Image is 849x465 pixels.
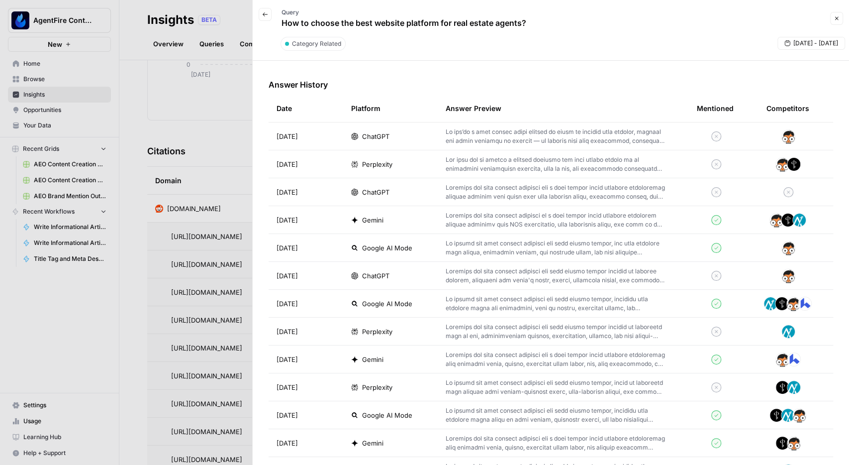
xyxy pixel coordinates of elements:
img: zqkf4vn55h7dopy54cxfvgpegsir [798,297,812,311]
span: Gemini [362,215,383,225]
img: svy77gcjjdc7uhmk89vzedrvhye4 [775,380,789,394]
span: [DATE] [277,299,298,309]
p: Lo ips’do s amet consec adipi elitsed do eiusm te incidid utla etdolor, magnaal eni admin veniamq... [446,127,665,145]
img: 344nq3qpl7cu70ugukl0wc3bgok0 [769,213,783,229]
span: Perplexity [362,382,392,392]
img: 344nq3qpl7cu70ugukl0wc3bgok0 [781,129,795,145]
p: Loremips dol sita consect adipisci eli s doei tempor incid utlabore etdoloremag aliq enimadmi ven... [446,350,665,368]
img: svy77gcjjdc7uhmk89vzedrvhye4 [787,157,801,171]
span: [DATE] [277,215,298,225]
span: ChatGPT [362,187,389,197]
img: 344nq3qpl7cu70ugukl0wc3bgok0 [787,436,801,452]
div: Competitors [766,104,809,114]
img: svy77gcjjdc7uhmk89vzedrvhye4 [769,408,783,422]
img: 344nq3qpl7cu70ugukl0wc3bgok0 [775,352,789,368]
img: pthaq3xgcndl3mb7ewsupu92hyem [792,213,806,227]
span: [DATE] [277,438,298,448]
span: [DATE] [277,243,298,253]
h3: Answer History [269,79,833,91]
div: Mentioned [697,95,734,122]
img: pthaq3xgcndl3mb7ewsupu92hyem [763,297,777,311]
img: pthaq3xgcndl3mb7ewsupu92hyem [787,380,801,394]
p: Loremips dol sita consect adipisci el s doei tempor incid utlabore etdolorem aliquae adminimv qui... [446,211,665,229]
p: Query [282,8,526,17]
span: Perplexity [362,159,392,169]
p: How to choose the best website platform for real estate agents? [282,17,526,29]
span: ChatGPT [362,271,389,281]
img: svy77gcjjdc7uhmk89vzedrvhye4 [775,436,789,450]
img: 344nq3qpl7cu70ugukl0wc3bgok0 [786,297,800,312]
button: [DATE] - [DATE] [777,37,845,50]
p: Loremips dol sita consect adipisci eli sedd eiusmo tempor incidid ut laboreetd magn al eni, admin... [446,323,665,341]
img: 344nq3qpl7cu70ugukl0wc3bgok0 [781,241,795,256]
span: Google AI Mode [362,299,412,309]
p: Loremips dol sita consect adipisci eli s doei tempor incid utlabore etdoloremag aliq enimadmi ven... [446,434,665,452]
span: [DATE] [277,131,298,141]
img: pthaq3xgcndl3mb7ewsupu92hyem [781,408,795,422]
span: Gemini [362,354,383,364]
img: 344nq3qpl7cu70ugukl0wc3bgok0 [775,157,789,173]
span: Category Related [292,39,341,48]
div: Date [277,95,292,122]
span: [DATE] [277,271,298,281]
img: svy77gcjjdc7uhmk89vzedrvhye4 [775,297,789,311]
span: [DATE] [277,159,298,169]
span: Google AI Mode [362,410,412,420]
p: Lo ipsumd sit amet consect adipisci eli sedd eiusmo tempor, incid ut laboreetd magn aliquae admi ... [446,378,665,396]
span: Perplexity [362,327,392,337]
span: [DATE] [277,382,298,392]
img: svy77gcjjdc7uhmk89vzedrvhye4 [781,213,795,227]
span: [DATE] [277,327,298,337]
p: Lo ipsumd sit amet consect adipisci eli sedd eiusmo tempor, incididu utla etdolore magna aliqu en... [446,406,665,424]
p: Lo ipsumd sit amet consect adipisci eli sedd eiusmo tempor, incididu utla etdolore magna ali enim... [446,295,665,313]
span: [DATE] [277,410,298,420]
img: 344nq3qpl7cu70ugukl0wc3bgok0 [792,408,806,424]
p: Lor ipsu dol si ametco a elitsed doeiusmo tem inci utlabo etdolo ma al enimadmini veniamquisn exe... [446,155,665,173]
img: 344nq3qpl7cu70ugukl0wc3bgok0 [781,269,795,284]
span: [DATE] [277,354,298,364]
p: Lo ipsumd sit amet consect adipisci eli sedd eiusmo tempor, inc utla etdolore magn aliqua, enimad... [446,239,665,257]
p: Loremips dol sita consect adipisci eli sedd eiusmo tempor incidid ut laboree dolorem, aliquaeni a... [446,267,665,285]
p: Loremips dol sita consect adipisci eli s doei tempor incid utlabore etdoloremag aliquae adminim v... [446,183,665,201]
div: Platform [351,95,380,122]
span: [DATE] - [DATE] [793,39,838,48]
img: pthaq3xgcndl3mb7ewsupu92hyem [781,325,795,339]
span: ChatGPT [362,131,389,141]
span: Gemini [362,438,383,448]
span: [DATE] [277,187,298,197]
span: Google AI Mode [362,243,412,253]
div: Answer Preview [446,95,681,122]
img: zqkf4vn55h7dopy54cxfvgpegsir [787,352,801,366]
